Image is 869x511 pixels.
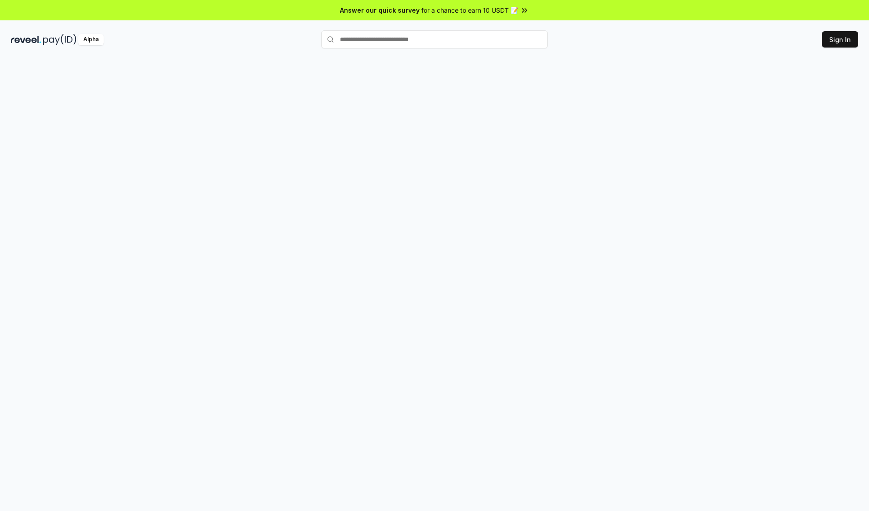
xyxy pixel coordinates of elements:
img: reveel_dark [11,34,41,45]
span: Answer our quick survey [340,5,420,15]
button: Sign In [822,31,858,48]
span: for a chance to earn 10 USDT 📝 [421,5,518,15]
img: pay_id [43,34,76,45]
div: Alpha [78,34,104,45]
